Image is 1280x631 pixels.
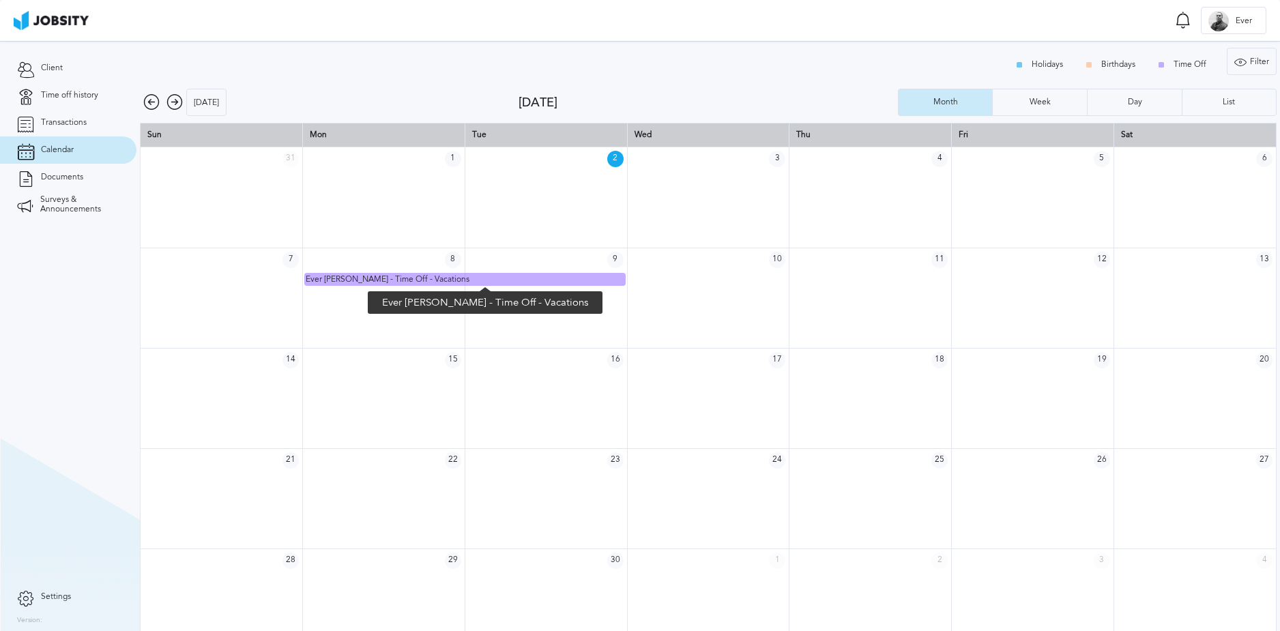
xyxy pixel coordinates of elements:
button: Day [1087,89,1182,116]
span: Documents [41,173,83,182]
div: Filter [1227,48,1276,76]
span: Sun [147,130,162,139]
div: [DATE] [187,89,226,117]
span: 23 [607,452,624,469]
span: 4 [931,151,948,167]
span: 22 [445,452,461,469]
button: List [1182,89,1277,116]
span: 24 [769,452,785,469]
span: Mon [310,130,327,139]
div: E [1208,11,1229,31]
span: 1 [445,151,461,167]
button: Week [992,89,1087,116]
span: Client [41,63,63,73]
span: 10 [769,252,785,268]
span: 31 [282,151,299,167]
span: 25 [931,452,948,469]
span: Surveys & Announcements [40,195,119,214]
span: Fri [959,130,968,139]
span: Wed [635,130,652,139]
span: 5 [1094,151,1110,167]
span: Ever [1229,16,1259,26]
div: List [1216,98,1242,107]
span: 11 [931,252,948,268]
button: [DATE] [186,89,227,116]
span: 26 [1094,452,1110,469]
span: 19 [1094,352,1110,368]
span: 7 [282,252,299,268]
button: Month [898,89,993,116]
span: 17 [769,352,785,368]
span: 9 [607,252,624,268]
span: 21 [282,452,299,469]
span: 2 [931,553,948,569]
span: 3 [1094,553,1110,569]
div: [DATE] [519,96,897,110]
button: EEver [1201,7,1266,34]
span: 12 [1094,252,1110,268]
span: Settings [41,592,71,602]
span: Thu [796,130,811,139]
span: 30 [607,553,624,569]
span: 1 [769,553,785,569]
span: 14 [282,352,299,368]
span: 18 [931,352,948,368]
label: Version: [17,617,42,625]
span: 15 [445,352,461,368]
span: 4 [1256,553,1272,569]
div: Day [1121,98,1149,107]
span: 20 [1256,352,1272,368]
span: Calendar [41,145,74,155]
span: 27 [1256,452,1272,469]
span: 3 [769,151,785,167]
button: Filter [1227,48,1277,75]
span: 29 [445,553,461,569]
span: Ever [PERSON_NAME] - Time Off - Vacations [306,274,469,284]
span: 2 [607,151,624,167]
span: 6 [1256,151,1272,167]
span: Sat [1121,130,1133,139]
span: Transactions [41,118,87,128]
div: Week [1023,98,1058,107]
span: 13 [1256,252,1272,268]
span: 8 [445,252,461,268]
img: ab4bad089aa723f57921c736e9817d99.png [14,11,89,30]
span: Time off history [41,91,98,100]
div: Month [927,98,965,107]
span: 28 [282,553,299,569]
span: 16 [607,352,624,368]
span: Tue [472,130,486,139]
